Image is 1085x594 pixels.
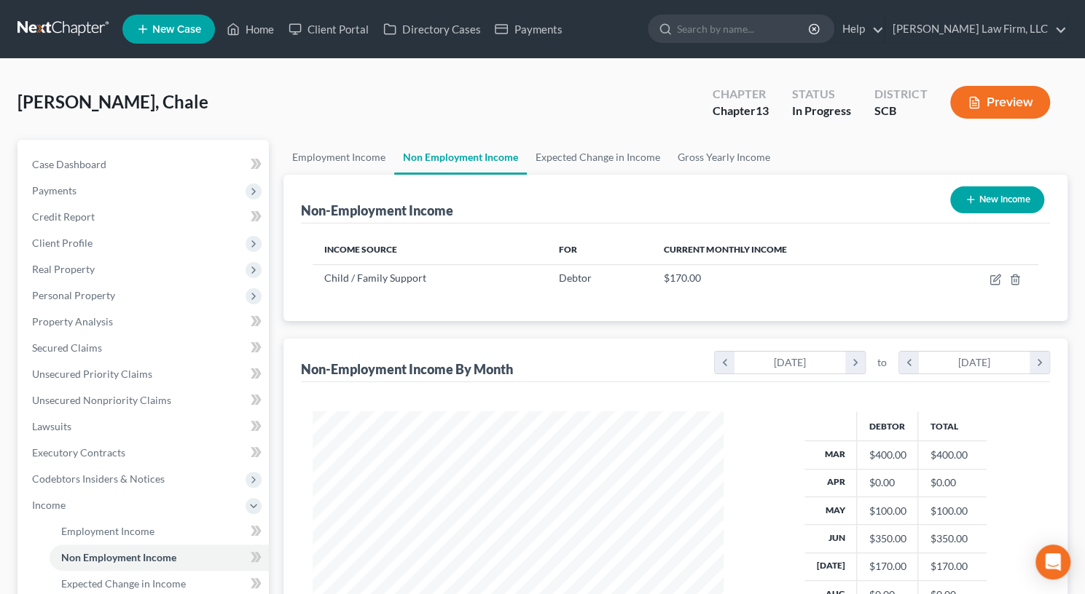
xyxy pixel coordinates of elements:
div: Chapter [713,103,769,119]
span: $170.00 [664,272,701,284]
div: $400.00 [869,448,906,462]
div: $350.00 [869,531,906,546]
div: SCB [874,103,927,119]
span: Expected Change in Income [61,577,186,590]
input: Search by name... [677,15,810,42]
a: Expected Change in Income [527,140,669,175]
th: Debtor [857,411,918,440]
th: Apr [804,469,857,496]
a: Client Portal [281,16,376,42]
span: to [877,355,887,370]
a: Unsecured Priority Claims [20,361,269,387]
span: Payments [32,184,77,197]
div: District [874,86,927,103]
a: Employment Income [50,518,269,544]
span: Non Employment Income [61,551,176,563]
i: chevron_left [715,352,735,373]
span: Income [32,499,66,511]
a: Employment Income [283,140,394,175]
span: Employment Income [61,525,154,537]
td: $100.00 [918,496,987,524]
th: May [804,496,857,524]
span: Current Monthly Income [664,244,786,255]
a: Directory Cases [376,16,487,42]
a: Non Employment Income [394,140,527,175]
div: In Progress [792,103,851,119]
a: [PERSON_NAME] Law Firm, LLC [885,16,1067,42]
a: Credit Report [20,204,269,230]
div: Status [792,86,851,103]
i: chevron_left [899,352,919,373]
span: Client Profile [32,237,93,249]
td: $170.00 [918,553,987,580]
span: Child / Family Support [324,272,426,284]
a: Payments [487,16,569,42]
div: $0.00 [869,475,906,490]
td: $400.00 [918,441,987,469]
button: New Income [950,186,1044,213]
div: Chapter [713,86,769,103]
a: Unsecured Nonpriority Claims [20,387,269,413]
div: Non-Employment Income By Month [301,360,513,378]
span: For [559,244,577,255]
a: Property Analysis [20,309,269,335]
th: Total [918,411,987,440]
a: Executory Contracts [20,440,269,466]
span: Credit Report [32,210,95,223]
span: Executory Contracts [32,446,125,459]
span: Lawsuits [32,420,71,432]
a: Case Dashboard [20,151,269,178]
div: Non-Employment Income [301,202,453,219]
div: $170.00 [869,559,906,574]
td: $350.00 [918,525,987,553]
div: $100.00 [869,504,906,518]
div: [DATE] [735,352,846,373]
a: Lawsuits [20,413,269,440]
span: Codebtors Insiders & Notices [32,472,165,485]
div: [DATE] [919,352,1030,373]
span: Personal Property [32,289,115,301]
span: Debtor [559,272,592,284]
span: Property Analysis [32,315,113,328]
span: Real Property [32,263,95,275]
a: Non Employment Income [50,544,269,571]
a: Help [835,16,884,42]
span: [PERSON_NAME], Chale [17,91,208,112]
a: Secured Claims [20,335,269,361]
th: [DATE] [804,553,857,580]
span: Unsecured Priority Claims [32,368,152,380]
th: Jun [804,525,857,553]
td: $0.00 [918,469,987,496]
span: New Case [152,24,201,35]
span: Income Source [324,244,397,255]
i: chevron_right [845,352,865,373]
a: Home [219,16,281,42]
span: Secured Claims [32,341,102,354]
button: Preview [950,86,1050,119]
span: Case Dashboard [32,158,106,170]
a: Gross Yearly Income [669,140,779,175]
th: Mar [804,441,857,469]
span: 13 [756,103,769,117]
i: chevron_right [1030,352,1049,373]
div: Open Intercom Messenger [1035,544,1070,579]
span: Unsecured Nonpriority Claims [32,394,171,406]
